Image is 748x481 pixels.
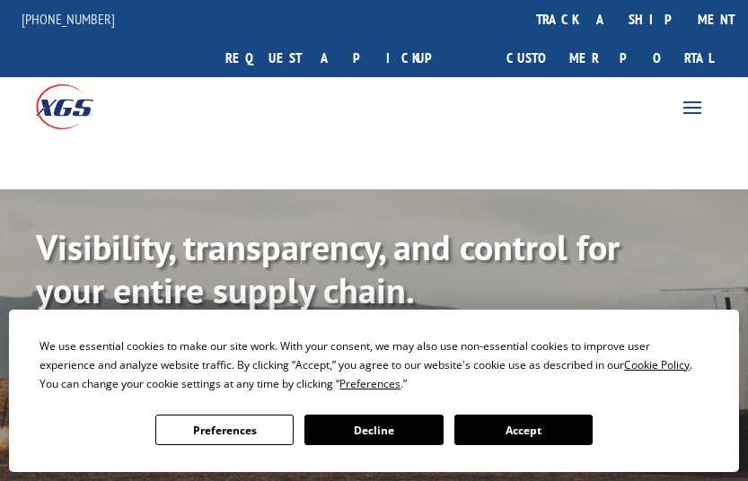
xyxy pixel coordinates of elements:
[454,415,593,445] button: Accept
[339,376,400,391] span: Preferences
[22,10,115,28] a: [PHONE_NUMBER]
[624,357,690,372] span: Cookie Policy
[36,223,620,313] b: Visibility, transparency, and control for your entire supply chain.
[9,310,739,472] div: Cookie Consent Prompt
[155,415,294,445] button: Preferences
[212,39,471,77] a: Request a pickup
[40,337,708,393] div: We use essential cookies to make our site work. With your consent, we may also use non-essential ...
[493,39,726,77] a: Customer Portal
[304,415,443,445] button: Decline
